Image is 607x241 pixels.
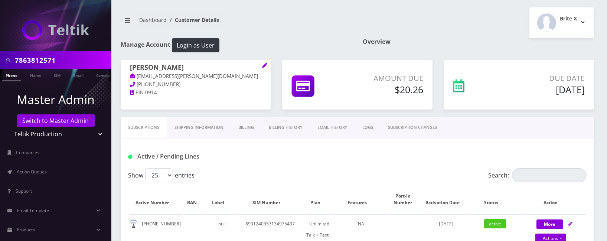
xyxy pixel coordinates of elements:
th: Port-In Number: activate to sort column ascending [389,185,424,214]
h1: Active / Pending Lines [128,153,274,160]
img: default.png [129,219,138,229]
th: Action: activate to sort column ascending [523,185,586,214]
a: PIN: [130,89,145,97]
a: LOGS [355,117,381,138]
a: Shipping Information [167,117,231,138]
p: Due Date [500,73,585,84]
button: Brite X [529,7,594,38]
span: Email Template [17,207,49,214]
span: active [484,219,506,228]
a: Billing [231,117,261,138]
a: Billing History [261,117,310,138]
a: SIM [50,69,64,81]
h2: Brite X [560,16,577,22]
a: Login as User [170,40,219,49]
input: Search in Company [15,53,110,67]
h1: [PERSON_NAME] [130,63,262,72]
button: Login as User [172,38,219,52]
th: Plan: activate to sort column ascending [305,185,333,214]
a: Phone [2,69,21,81]
a: Switch to Master Admin [17,114,95,127]
a: SUBSCRIPTION CHANGES [381,117,444,138]
h5: $20.26 [351,84,423,95]
a: Subscriptions [121,117,167,138]
span: Action Queues [17,169,47,175]
a: Company [92,69,117,81]
input: Search: [512,168,587,182]
a: [EMAIL_ADDRESS][PERSON_NAME][DOMAIN_NAME] [130,73,258,80]
a: EMAIL HISTORY [310,117,355,138]
h5: [DATE] [500,84,585,95]
img: Active / Pending Lines [128,155,132,159]
th: Status: activate to sort column ascending [468,185,522,214]
span: Support [16,188,32,194]
th: Label: activate to sort column ascending [208,185,235,214]
button: More [536,219,563,229]
nav: breadcrumb [121,12,352,33]
span: [DATE] [439,221,454,227]
span: Products [17,227,35,233]
p: Amount Due [351,73,423,84]
h1: Overview [363,38,594,45]
label: Show entries [128,168,195,182]
h1: Manage Account [121,38,352,52]
th: SIM Number: activate to sort column ascending [236,185,304,214]
th: Features: activate to sort column ascending [334,185,388,214]
span: Companies [16,149,40,156]
a: Dashboard [139,16,167,23]
th: Activation Date: activate to sort column ascending [425,185,467,214]
a: Email [69,69,87,81]
select: Showentries [145,168,173,182]
span: 0914 [145,89,157,96]
img: Teltik Production [22,20,89,40]
th: BAN: activate to sort column ascending [184,185,208,214]
a: Name [26,69,45,81]
li: Customer Details [167,16,219,24]
span: [PHONE_NUMBER] [137,81,181,88]
label: Search: [488,168,587,182]
th: Active Number: activate to sort column ascending [129,185,183,214]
